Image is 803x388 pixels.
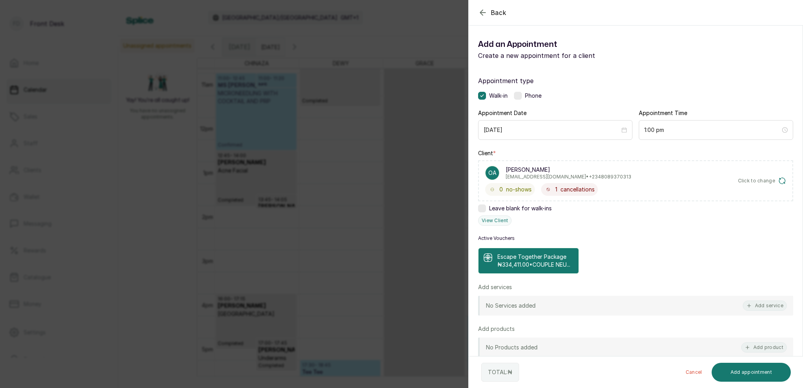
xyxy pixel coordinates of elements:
p: TOTAL: ₦ [488,368,512,376]
span: Phone [525,92,542,100]
button: Add service [743,301,787,311]
span: Walk-in [489,92,508,100]
p: OA [488,169,497,177]
p: [PERSON_NAME] [506,166,631,174]
button: Cancel [679,363,708,382]
span: Leave blank for walk-ins [489,204,552,212]
button: View Client [478,215,512,226]
label: Client [478,149,496,157]
p: Create a new appointment for a client [478,51,636,60]
input: Select time [644,126,781,134]
p: Escape Together Package [497,253,570,261]
button: Add product [741,342,787,353]
p: Add services [478,283,512,291]
span: Back [491,8,506,17]
p: Active Vouchers [478,235,515,241]
span: Click to change [738,178,775,184]
button: Click to change [738,177,786,185]
p: No Services added [486,302,536,310]
input: Select date [484,126,620,134]
span: cancellations [560,186,595,193]
p: No Products added [486,343,538,351]
h1: Add an Appointment [478,38,636,51]
label: Appointment Date [478,109,527,117]
p: ₦334,411.00 • COUPLE NEU... [497,261,570,269]
p: Add products [478,325,515,333]
button: Back [478,8,506,17]
p: [EMAIL_ADDRESS][DOMAIN_NAME] • +234 8089370313 [506,174,631,180]
label: Appointment Time [639,109,687,117]
label: Appointment type [478,76,793,85]
button: Add appointment [712,363,791,382]
span: 1 [555,186,557,193]
span: 0 [499,186,503,193]
span: no-shows [506,186,532,193]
